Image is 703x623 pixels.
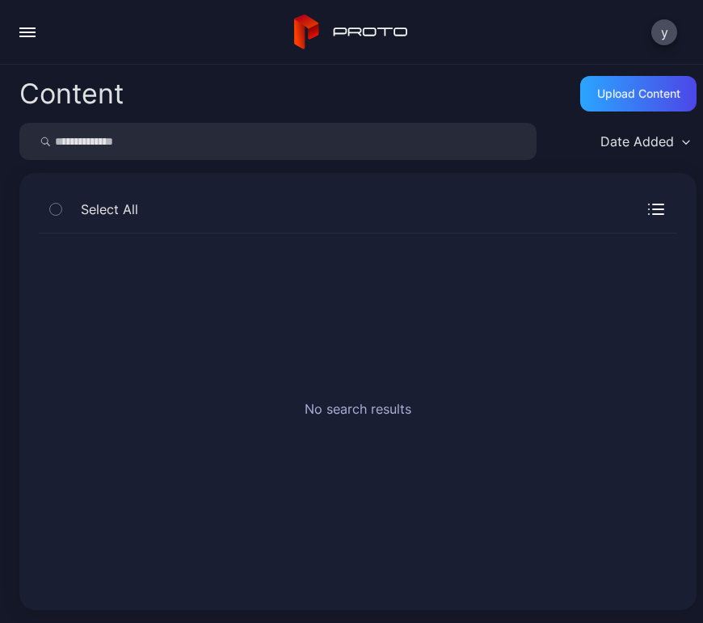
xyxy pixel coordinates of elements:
span: Select All [81,200,138,219]
button: Upload Content [580,76,697,112]
button: y [651,19,677,45]
div: Upload Content [597,87,680,100]
div: Content [19,80,124,107]
button: Date Added [592,123,697,160]
h2: No search results [305,399,411,419]
div: Date Added [600,133,674,149]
